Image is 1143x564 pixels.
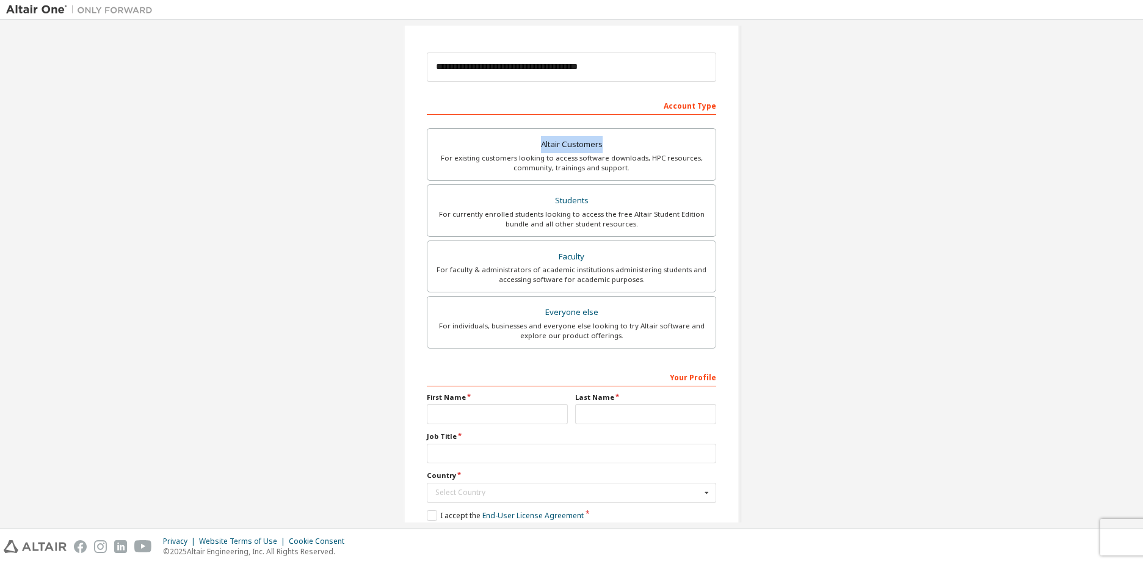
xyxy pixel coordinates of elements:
div: Students [435,192,708,209]
label: Job Title [427,432,716,441]
div: Everyone else [435,304,708,321]
div: For existing customers looking to access software downloads, HPC resources, community, trainings ... [435,153,708,173]
div: Cookie Consent [289,537,352,546]
div: For faculty & administrators of academic institutions administering students and accessing softwa... [435,265,708,284]
div: Faculty [435,248,708,266]
div: Account Type [427,95,716,115]
div: Website Terms of Use [199,537,289,546]
label: I accept the [427,510,584,521]
div: Altair Customers [435,136,708,153]
div: Privacy [163,537,199,546]
label: Last Name [575,392,716,402]
img: facebook.svg [74,540,87,553]
p: © 2025 Altair Engineering, Inc. All Rights Reserved. [163,546,352,557]
div: Select Country [435,489,701,496]
img: altair_logo.svg [4,540,67,553]
div: For individuals, businesses and everyone else looking to try Altair software and explore our prod... [435,321,708,341]
img: youtube.svg [134,540,152,553]
img: linkedin.svg [114,540,127,553]
div: Your Profile [427,367,716,386]
label: Country [427,471,716,480]
div: For currently enrolled students looking to access the free Altair Student Edition bundle and all ... [435,209,708,229]
a: End-User License Agreement [482,510,584,521]
label: First Name [427,392,568,402]
img: instagram.svg [94,540,107,553]
img: Altair One [6,4,159,16]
